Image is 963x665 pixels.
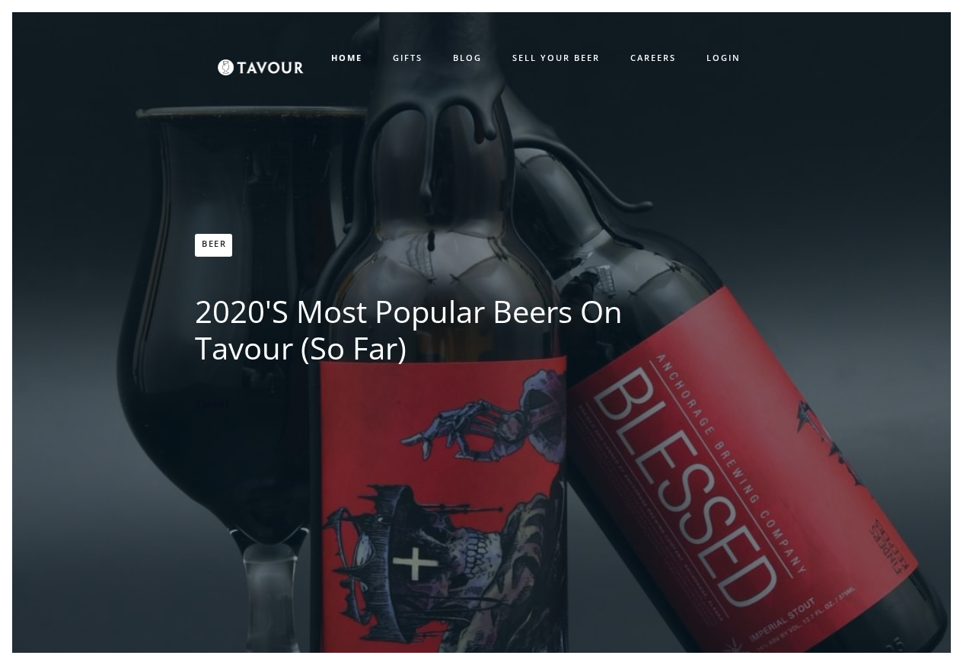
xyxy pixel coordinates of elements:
a: HOME [316,46,378,71]
a: Tweet [195,398,229,413]
h1: 2020's Most Popular Beers On Tavour (So Far) [195,293,629,366]
a: Beer [195,234,232,257]
a: LOGIN [691,46,756,71]
a: CAREERS [615,46,691,71]
a: BLOG [438,46,497,71]
a: GIFTS [378,46,438,71]
a: SELL YOUR BEER [497,46,615,71]
strong: HOME [331,52,362,63]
